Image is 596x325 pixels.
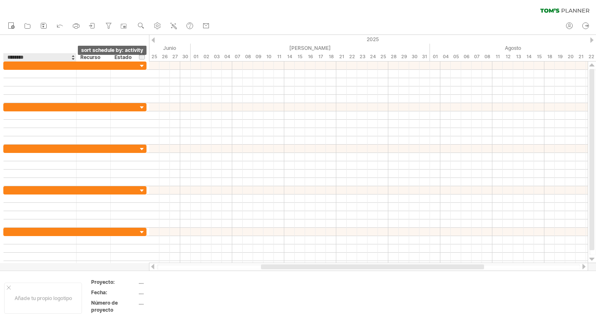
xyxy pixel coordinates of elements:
div: Wednesday, 20 August 2025 [565,52,576,61]
div: .... [139,299,209,306]
div: Thursday, 10 July 2025 [263,52,274,61]
div: Thursday, 24 July 2025 [368,52,378,61]
div: Proyecto: [91,278,137,286]
div: Tuesday, 12 August 2025 [503,52,513,61]
div: Friday, 4 July 2025 [222,52,232,61]
div: Tuesday, 5 August 2025 [451,52,461,61]
div: Thursday, 7 August 2025 [472,52,482,61]
div: .... [139,278,209,286]
div: Monday, 30 June 2025 [180,52,191,61]
div: Monday, 14 July 2025 [284,52,295,61]
div: Monday, 21 July 2025 [336,52,347,61]
div: Monday, 28 July 2025 [388,52,399,61]
div: Tuesday, 29 July 2025 [399,52,409,61]
div: Friday, 18 July 2025 [326,52,336,61]
div: Tuesday, 1 July 2025 [191,52,201,61]
div: Monday, 4 August 2025 [440,52,451,61]
div: Friday, 8 August 2025 [482,52,492,61]
div: Monday, 11 August 2025 [492,52,503,61]
div: Thursday, 31 July 2025 [420,52,430,61]
div: Friday, 15 August 2025 [534,52,544,61]
div: Tuesday, 19 August 2025 [555,52,565,61]
div: Tuesday, 8 July 2025 [243,52,253,61]
div: Thursday, 26 June 2025 [159,52,170,61]
div: Wednesday, 23 July 2025 [357,52,368,61]
div: Wednesday, 2 July 2025 [201,52,211,61]
div: Friday, 25 July 2025 [378,52,388,61]
div: Wednesday, 13 August 2025 [513,52,524,61]
div: Recurso [80,53,106,62]
div: Thursday, 21 August 2025 [576,52,586,61]
div: Friday, 11 July 2025 [274,52,284,61]
div: Wednesday, 25 June 2025 [149,52,159,61]
div: sort schedule by: activity [78,46,147,55]
div: Friday, 27 June 2025 [170,52,180,61]
div: Wednesday, 9 July 2025 [253,52,263,61]
div: Monday, 7 July 2025 [232,52,243,61]
div: Tuesday, 22 July 2025 [347,52,357,61]
div: July 2025 [191,44,430,52]
div: .... [139,289,209,296]
div: Friday, 1 August 2025 [430,52,440,61]
div: Monday, 18 August 2025 [544,52,555,61]
div: Thursday, 14 August 2025 [524,52,534,61]
div: Wednesday, 30 July 2025 [409,52,420,61]
div: Número de proyecto [91,299,137,313]
font: Añade tu propio logotipo [15,295,72,301]
div: Wednesday, 6 August 2025 [461,52,472,61]
div: Thursday, 3 July 2025 [211,52,222,61]
div: Fecha: [91,289,137,296]
div: Thursday, 17 July 2025 [315,52,326,61]
div: Wednesday, 16 July 2025 [305,52,315,61]
div: Tuesday, 15 July 2025 [295,52,305,61]
div: Estado [114,53,133,62]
